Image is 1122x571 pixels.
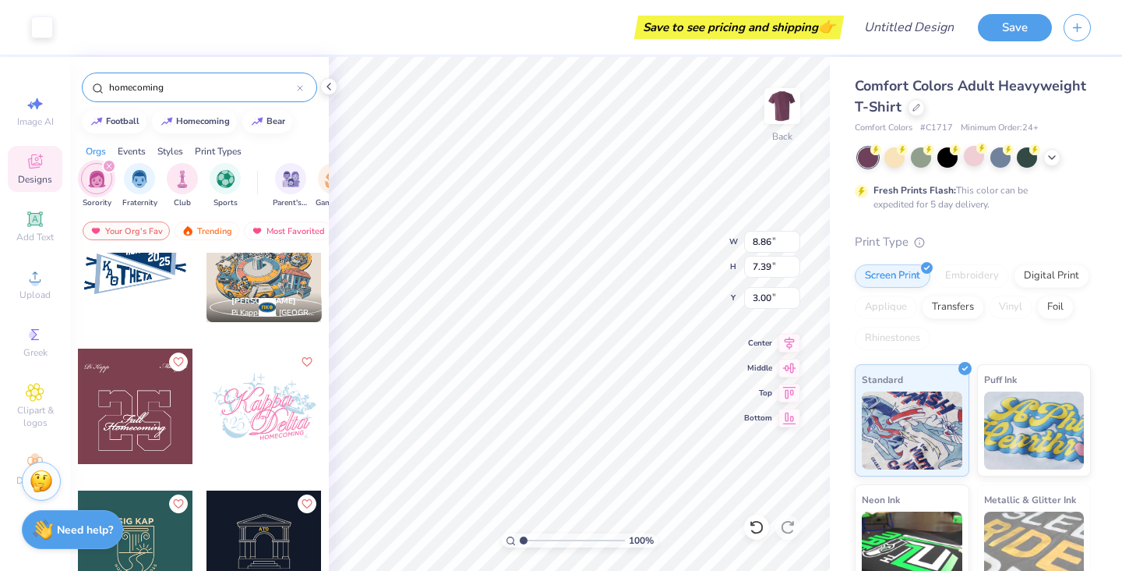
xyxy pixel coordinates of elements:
[744,338,772,349] span: Center
[17,115,54,128] span: Image AI
[922,296,984,319] div: Transfers
[90,117,103,126] img: trend_line.gif
[873,183,1065,211] div: This color can be expedited for 5 day delivery.
[167,163,198,209] div: filter for Club
[81,163,112,209] button: filter button
[169,495,188,513] button: Like
[217,170,235,188] img: Sports Image
[818,17,835,36] span: 👉
[852,12,966,43] input: Untitled Design
[210,163,241,209] div: filter for Sports
[855,122,912,135] span: Comfort Colors
[920,122,953,135] span: # C1717
[984,371,1017,388] span: Puff Ink
[282,170,300,188] img: Parent's Weekend Image
[83,197,111,209] span: Sorority
[157,144,183,158] div: Styles
[108,80,297,95] input: Try "Alpha"
[210,163,241,209] button: filter button
[855,233,1091,251] div: Print Type
[118,144,146,158] div: Events
[152,110,237,133] button: homecoming
[57,523,113,537] strong: Need help?
[88,170,106,188] img: Sorority Image
[629,534,654,548] span: 100 %
[161,117,173,126] img: trend_line.gif
[855,327,930,350] div: Rhinestones
[195,144,242,158] div: Print Types
[961,122,1039,135] span: Minimum Order: 24 +
[176,117,230,126] div: homecoming
[19,289,51,301] span: Upload
[862,491,900,508] span: Neon Ink
[251,225,263,236] img: most_fav.gif
[106,117,139,126] div: football
[273,163,309,209] div: filter for Parent's Weekend
[251,117,263,126] img: trend_line.gif
[935,264,1009,288] div: Embroidery
[767,90,798,122] img: Back
[273,197,309,209] span: Parent's Weekend
[862,371,903,388] span: Standard
[82,110,146,133] button: football
[86,144,106,158] div: Orgs
[242,110,292,133] button: bear
[744,388,772,399] span: Top
[16,231,54,243] span: Add Text
[316,197,351,209] span: Game Day
[167,163,198,209] button: filter button
[122,197,157,209] span: Fraternity
[244,222,332,240] div: Most Favorited
[325,170,343,188] img: Game Day Image
[862,392,962,470] img: Standard
[122,163,157,209] button: filter button
[316,163,351,209] button: filter button
[213,197,238,209] span: Sports
[873,184,956,197] strong: Fresh Prints Flash:
[984,392,1085,470] img: Puff Ink
[23,346,48,359] span: Greek
[18,173,52,186] span: Designs
[266,117,285,126] div: bear
[182,225,194,236] img: trending.gif
[744,363,772,374] span: Middle
[90,225,102,236] img: most_fav.gif
[1014,264,1089,288] div: Digital Print
[83,222,170,240] div: Your Org's Fav
[316,163,351,209] div: filter for Game Day
[122,163,157,209] div: filter for Fraternity
[744,413,772,424] span: Bottom
[16,474,54,487] span: Decorate
[984,491,1076,508] span: Metallic & Glitter Ink
[131,170,148,188] img: Fraternity Image
[81,163,112,209] div: filter for Sorority
[175,222,239,240] div: Trending
[855,76,1086,116] span: Comfort Colors Adult Heavyweight T-Shirt
[231,296,296,307] span: [PERSON_NAME]
[978,14,1052,41] button: Save
[638,16,840,39] div: Save to see pricing and shipping
[169,353,188,371] button: Like
[8,404,62,429] span: Clipart & logos
[855,296,917,319] div: Applique
[174,197,191,209] span: Club
[231,307,316,319] span: Pi Kappa Phi, [GEOGRAPHIC_DATA][US_STATE]
[298,495,316,513] button: Like
[273,163,309,209] button: filter button
[174,170,191,188] img: Club Image
[772,129,792,144] div: Back
[298,353,316,371] button: Like
[855,264,930,288] div: Screen Print
[989,296,1032,319] div: Vinyl
[1037,296,1074,319] div: Foil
